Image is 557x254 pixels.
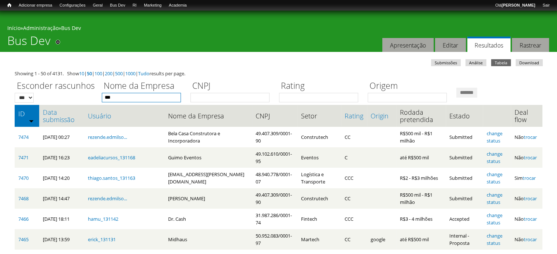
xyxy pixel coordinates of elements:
[341,188,367,209] td: CC
[446,105,483,127] th: Estado
[7,3,11,8] span: Início
[297,168,341,188] td: Logística e Transporte
[486,151,502,164] a: change status
[396,105,446,127] th: Rodada pretendida
[446,209,483,229] td: Accepted
[88,134,127,140] a: rezende.edmilso...
[435,38,466,52] a: Editar
[88,236,116,243] a: erick_131131
[511,229,542,250] td: Não
[15,80,97,93] label: Esconder rascunhos
[341,168,367,188] td: CCC
[89,2,106,9] a: Geral
[524,195,537,202] a: trocar
[7,24,550,34] div: » »
[165,2,190,9] a: Academia
[125,70,135,77] a: 1000
[88,112,161,120] a: Usuário
[94,70,102,77] a: 100
[297,105,341,127] th: Setor
[396,229,446,250] td: até R$500 mil
[39,188,84,209] td: [DATE] 14:47
[382,38,434,52] a: Apresentação
[512,38,549,52] a: Rastrear
[102,80,186,93] label: Nome da Empresa
[371,112,393,120] a: Origin
[39,127,84,147] td: [DATE] 00:27
[297,147,341,168] td: Eventos
[252,168,297,188] td: 48.940.778/0001-07
[18,110,36,117] a: ID
[524,216,537,222] a: trocar
[15,70,542,77] div: Showing 1 - 50 of 4131. Show | | | | | | results per page.
[486,192,502,205] a: change status
[516,59,543,66] a: Download
[15,2,56,9] a: Adicionar empresa
[279,80,363,93] label: Rating
[164,188,252,209] td: [PERSON_NAME]
[297,127,341,147] td: Construtech
[297,188,341,209] td: Construtech
[18,154,29,161] a: 7471
[345,112,363,120] a: Rating
[18,134,29,140] a: 7474
[164,168,252,188] td: [EMAIL_ADDRESS][PERSON_NAME][DOMAIN_NAME]
[39,168,84,188] td: [DATE] 14:20
[164,127,252,147] td: Bela Casa Construtora e Incorporadora
[252,127,297,147] td: 49.407.309/0001-90
[341,127,367,147] td: CC
[18,236,29,243] a: 7465
[396,127,446,147] td: R$500 mil - R$1 milhão
[129,2,140,9] a: RI
[523,175,536,181] a: trocar
[486,171,502,185] a: change status
[190,80,274,93] label: CNPJ
[539,2,553,9] a: Sair
[164,105,252,127] th: Nome da Empresa
[491,59,511,66] a: Tabela
[446,188,483,209] td: Submitted
[56,2,89,9] a: Configurações
[18,216,29,222] a: 7466
[367,229,396,250] td: google
[7,24,21,31] a: Início
[252,105,297,127] th: CNPJ
[396,147,446,168] td: até R$500 mil
[106,2,129,9] a: Bus Dev
[115,70,123,77] a: 500
[252,147,297,168] td: 49.102.610/0001-95
[105,70,112,77] a: 200
[511,147,542,168] td: Não
[39,147,84,168] td: [DATE] 16:23
[140,2,165,9] a: Marketing
[7,34,51,52] h1: Bus Dev
[29,118,34,123] img: ordem crescente
[396,188,446,209] td: R$500 mil - R$1 milhão
[341,147,367,168] td: C
[511,105,542,127] th: Deal flow
[79,70,84,77] a: 10
[465,59,486,66] a: Análise
[396,209,446,229] td: R$3 - 4 milhões
[511,209,542,229] td: Não
[88,216,118,222] a: hamu_131142
[511,188,542,209] td: Não
[467,37,510,52] a: Resultados
[88,154,135,161] a: eadeliacursos_131168
[61,24,81,31] a: Bus Dev
[87,70,92,77] a: 50
[446,147,483,168] td: Submitted
[501,3,535,7] strong: [PERSON_NAME]
[486,232,502,246] a: change status
[446,229,483,250] td: Internal - Proposta
[297,229,341,250] td: Martech
[341,209,367,229] td: CCC
[43,109,80,123] a: Data submissão
[23,24,59,31] a: Administração
[164,209,252,229] td: Dr. Cash
[446,168,483,188] td: Submitted
[252,188,297,209] td: 49.407.309/0001-90
[431,59,461,66] a: Submissões
[524,154,537,161] a: trocar
[511,168,542,188] td: Sim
